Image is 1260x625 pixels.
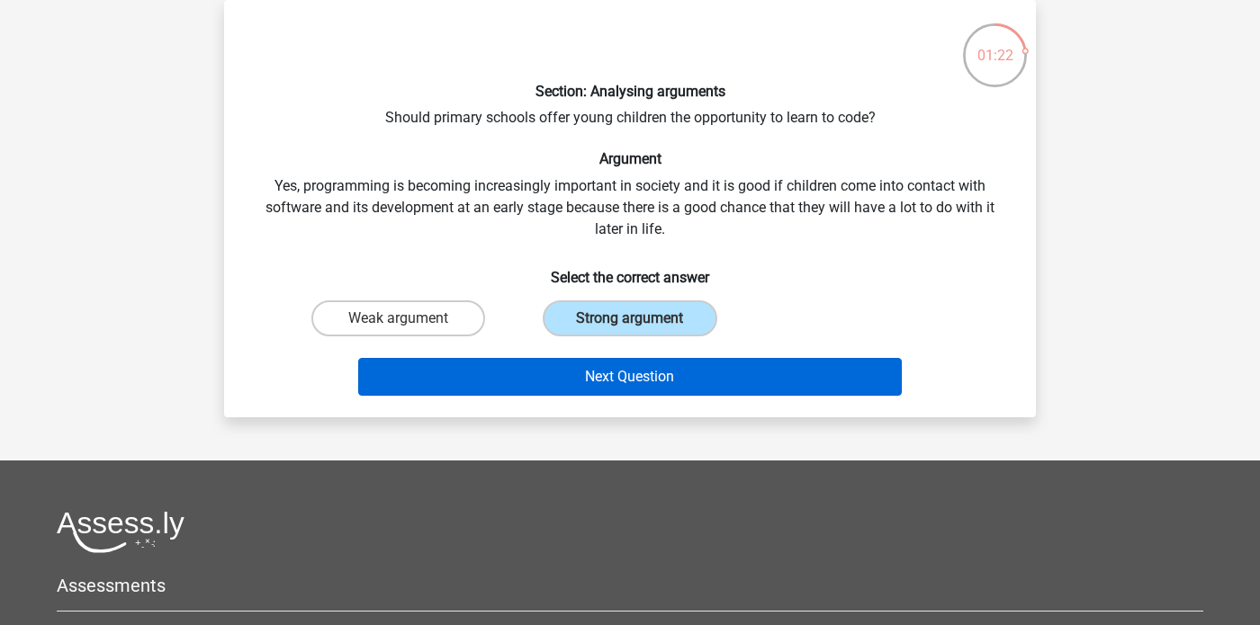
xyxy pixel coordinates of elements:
div: 01:22 [961,22,1029,67]
h6: Section: Analysing arguments [253,83,1007,100]
h5: Assessments [57,575,1203,596]
div: Should primary schools offer young children the opportunity to learn to code? Yes, programming is... [231,14,1029,403]
label: Strong argument [543,300,716,336]
label: Weak argument [311,300,485,336]
button: Next Question [358,358,903,396]
h6: Select the correct answer [253,254,1007,286]
h6: Argument [253,150,1007,167]
img: Assessly logo [57,511,184,553]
